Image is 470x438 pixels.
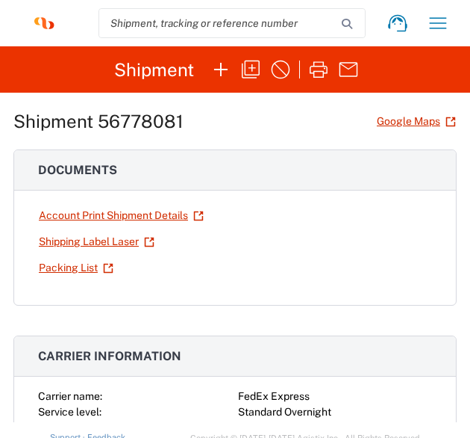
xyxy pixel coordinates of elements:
div: 393062379440 [238,420,432,436]
span: Tracking number: [38,422,122,434]
span: Service level: [38,406,101,418]
a: Google Maps [376,108,457,135]
input: Shipment, tracking or reference number [99,9,342,37]
span: Carrier information [38,349,181,363]
div: Standard Overnight [238,404,432,420]
span: Documents [38,163,117,177]
h2: Shipment [114,59,194,80]
h1: Shipment 56778081 [13,111,184,132]
div: FedEx Express [238,389,432,404]
span: Carrier name: [38,390,102,402]
a: Account Print Shipment Details [38,203,204,229]
a: Packing List [38,255,114,281]
a: Shipping Label Laser [38,229,155,255]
